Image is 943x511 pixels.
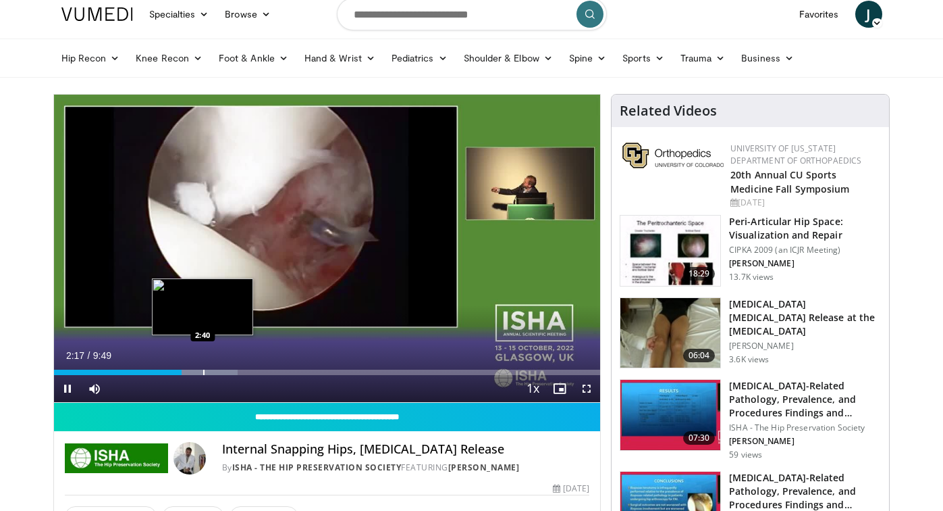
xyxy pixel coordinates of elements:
[730,143,861,166] a: University of [US_STATE] Department of Orthopaedics
[128,45,211,72] a: Knee Recon
[620,380,720,450] img: f4912081-c50a-4f38-98d9-74a0f2baabe9.150x105_q85_crop-smart_upscale.jpg
[683,431,716,445] span: 07:30
[672,45,734,72] a: Trauma
[733,45,802,72] a: Business
[222,462,589,474] div: By FEATURING
[296,45,383,72] a: Hand & Wrist
[217,1,279,28] a: Browse
[81,375,108,402] button: Mute
[61,7,133,21] img: VuMedi Logo
[93,350,111,361] span: 9:49
[232,462,402,473] a: ISHA - The Hip Preservation Society
[791,1,847,28] a: Favorites
[54,95,601,403] video-js: Video Player
[65,442,168,474] img: ISHA - The Hip Preservation Society
[456,45,561,72] a: Shoulder & Elbow
[211,45,296,72] a: Foot & Ankle
[620,297,881,369] a: 06:04 [MEDICAL_DATA] [MEDICAL_DATA] Release at the [MEDICAL_DATA] [PERSON_NAME] 3.6K views
[620,215,881,287] a: 18:29 Peri-Articular Hip Space: Visualization and Repair CIPKA 2009 (an ICJR Meeting) [PERSON_NAM...
[614,45,672,72] a: Sports
[729,272,774,283] p: 13.7K views
[66,350,84,361] span: 2:17
[546,375,573,402] button: Enable picture-in-picture mode
[383,45,456,72] a: Pediatrics
[729,379,881,420] h3: [MEDICAL_DATA]-Related Pathology, Prevalence, and Procedures Findings and…
[54,375,81,402] button: Pause
[683,267,716,281] span: 18:29
[730,197,878,209] div: [DATE]
[519,375,546,402] button: Playback Rate
[730,168,849,195] a: 20th Annual CU Sports Medicine Fall Symposium
[683,349,716,362] span: 06:04
[620,103,717,119] h4: Related Videos
[729,449,762,460] p: 59 views
[573,375,600,402] button: Fullscreen
[729,245,881,255] p: CIPKA 2009 (an ICJR Meeting)
[553,483,589,495] div: [DATE]
[729,422,881,433] p: ISHA - The Hip Preservation Society
[622,143,724,168] img: 355603a8-37da-49b6-856f-e00d7e9307d3.png.150x105_q85_autocrop_double_scale_upscale_version-0.2.png
[561,45,614,72] a: Spine
[620,379,881,460] a: 07:30 [MEDICAL_DATA]-Related Pathology, Prevalence, and Procedures Findings and… ISHA - The Hip P...
[54,370,601,375] div: Progress Bar
[620,298,720,368] img: 38374_0000_3.png.150x105_q85_crop-smart_upscale.jpg
[53,45,128,72] a: Hip Recon
[729,354,769,365] p: 3.6K views
[173,442,206,474] img: Avatar
[729,258,881,269] p: [PERSON_NAME]
[152,278,253,335] img: image.jpeg
[729,436,881,447] p: [PERSON_NAME]
[141,1,217,28] a: Specialties
[620,216,720,286] img: NAPA_PTSD_2009_100008850_2.jpg.150x105_q85_crop-smart_upscale.jpg
[448,462,520,473] a: [PERSON_NAME]
[855,1,882,28] a: J
[88,350,90,361] span: /
[729,341,881,351] p: [PERSON_NAME]
[729,297,881,338] h3: [MEDICAL_DATA] [MEDICAL_DATA] Release at the [MEDICAL_DATA]
[729,215,881,242] h3: Peri-Articular Hip Space: Visualization and Repair
[222,442,589,457] h4: Internal Snapping Hips, [MEDICAL_DATA] Release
